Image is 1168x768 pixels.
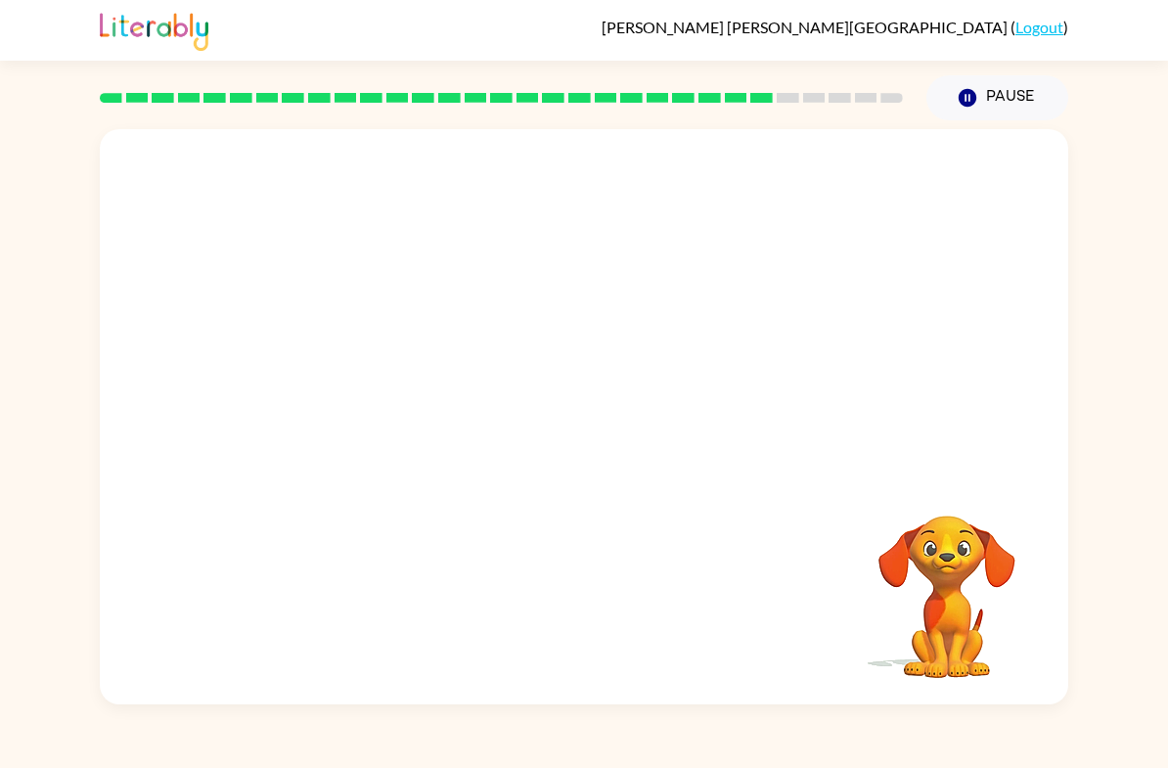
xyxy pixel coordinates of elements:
[602,18,1068,36] div: ( )
[602,18,1011,36] span: [PERSON_NAME] [PERSON_NAME][GEOGRAPHIC_DATA]
[1015,18,1063,36] a: Logout
[849,485,1045,681] video: Your browser must support playing .mp4 files to use Literably. Please try using another browser.
[100,8,208,51] img: Literably
[926,75,1068,120] button: Pause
